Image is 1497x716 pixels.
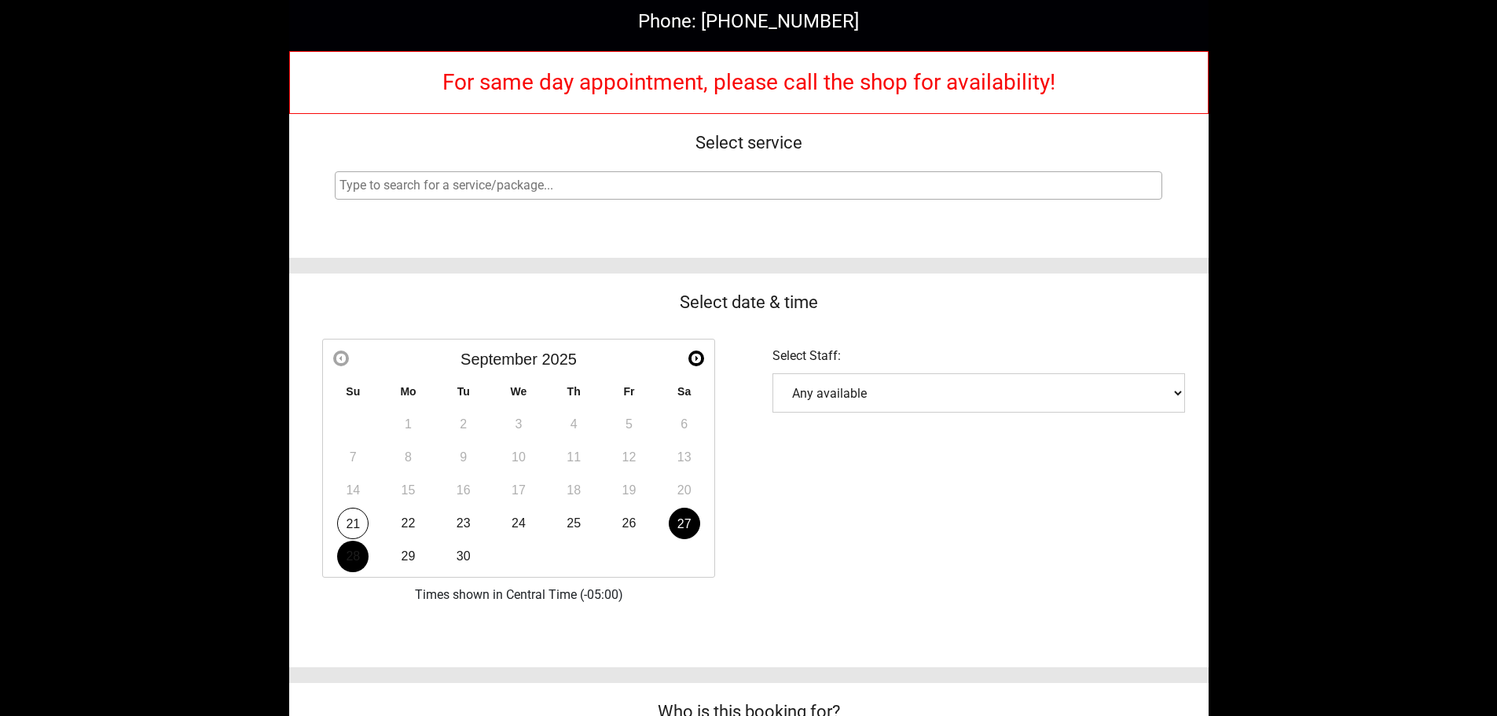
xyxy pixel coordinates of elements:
[690,352,703,365] span: Next
[688,351,704,366] a: Next
[393,508,424,539] a: 22
[305,7,1193,35] div: Phone: [PHONE_NUMBER]
[400,385,416,398] span: Monday
[669,508,700,539] a: 27
[567,385,581,398] span: Thursday
[337,541,369,572] a: 28
[393,541,424,572] a: 29
[337,508,369,539] a: 21
[541,351,577,368] span: 2025
[339,176,1161,195] input: Type to search for a service/package...
[558,508,589,539] a: 25
[346,385,360,398] span: Sunday
[289,51,1209,114] div: For same day appointment, please call the shop for availability!
[623,385,634,398] span: Friday
[448,508,479,539] a: 23
[511,385,527,398] span: Wednesday
[677,385,691,398] span: Saturday
[448,541,479,572] a: 30
[460,351,538,368] span: September
[289,114,1209,171] div: Select service
[503,508,534,539] a: 24
[457,385,470,398] span: Tuesday
[772,348,841,363] span: Select Staff:
[289,586,749,604] div: Times shown in Central Time (-05:00)
[613,508,644,539] a: 26
[289,274,1209,331] div: Select date & time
